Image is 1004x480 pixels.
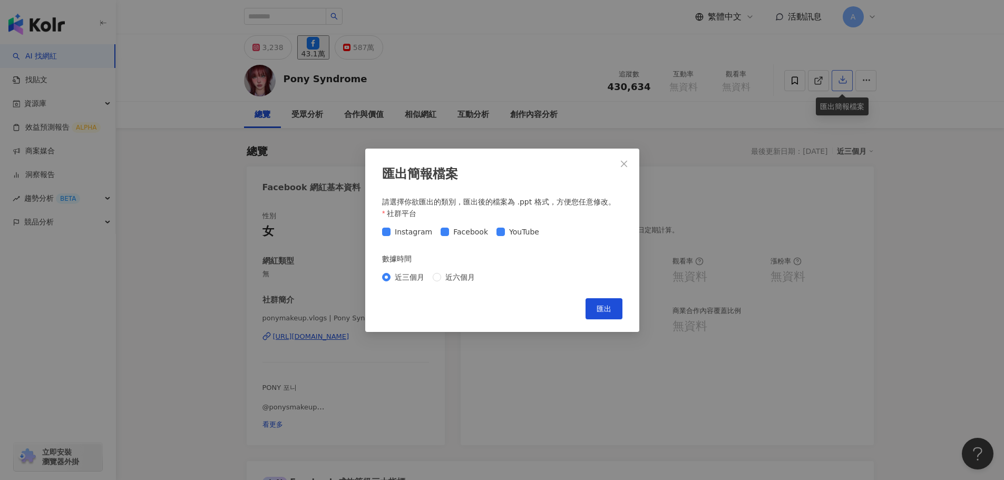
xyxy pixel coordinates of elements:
[505,226,543,237] span: YouTube
[613,153,635,174] button: Close
[391,271,428,282] span: 近三個月
[382,207,424,219] label: 社群平台
[391,226,436,237] span: Instagram
[449,226,492,237] span: Facebook
[382,252,419,264] label: 數據時間
[382,165,622,183] div: 匯出簡報檔案
[382,195,622,207] div: 請選擇你欲匯出的類別，匯出後的檔案為 .ppt 格式，方便您任意修改。
[441,271,479,282] span: 近六個月
[620,159,628,168] span: close
[586,298,622,319] button: 匯出
[597,304,611,312] span: 匯出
